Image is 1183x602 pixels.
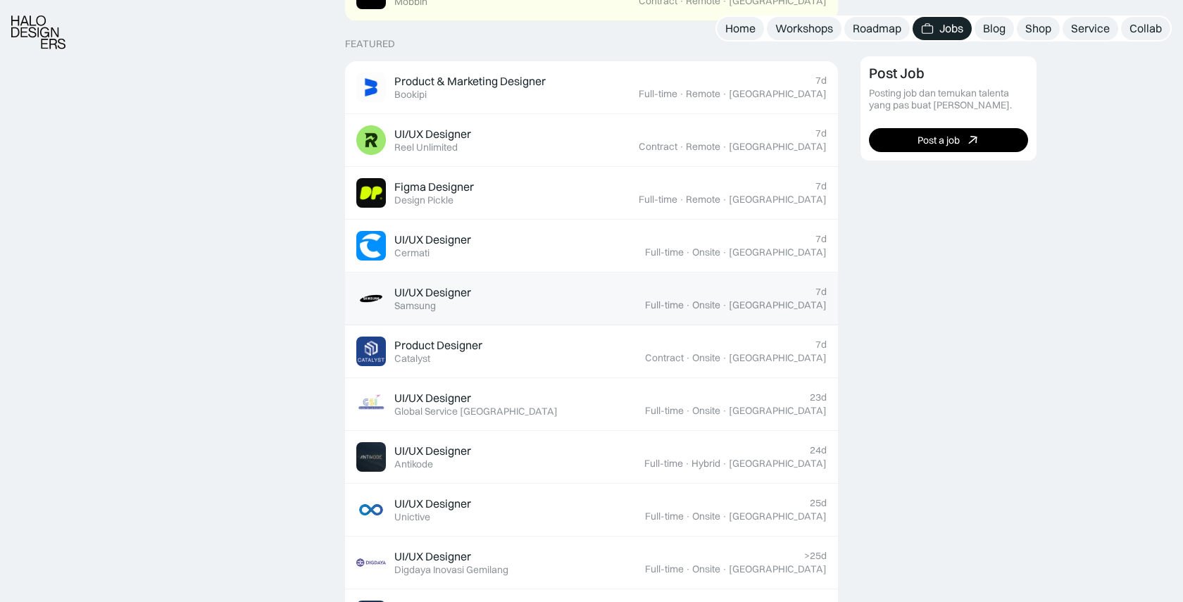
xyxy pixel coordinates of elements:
div: · [685,405,691,417]
div: · [722,458,727,470]
a: Job ImageUI/UX DesignerUnictive25dFull-time·Onsite·[GEOGRAPHIC_DATA] [345,484,838,537]
img: Job Image [356,548,386,577]
div: [GEOGRAPHIC_DATA] [729,88,827,100]
img: Job Image [356,337,386,366]
div: · [722,352,727,364]
div: Contract [645,352,684,364]
div: · [684,458,690,470]
a: Job ImageProduct DesignerCatalyst7dContract·Onsite·[GEOGRAPHIC_DATA] [345,325,838,378]
div: · [679,194,684,206]
div: Onsite [692,299,720,311]
div: [GEOGRAPHIC_DATA] [729,299,827,311]
div: · [685,510,691,522]
div: UI/UX Designer [394,496,471,511]
div: UI/UX Designer [394,444,471,458]
div: · [685,352,691,364]
div: Figma Designer [394,180,474,194]
div: Remote [686,194,720,206]
div: · [722,141,727,153]
img: Job Image [356,178,386,208]
a: Workshops [767,17,841,40]
div: Onsite [692,563,720,575]
img: Job Image [356,125,386,155]
div: · [722,194,727,206]
a: Shop [1017,17,1060,40]
img: Job Image [356,73,386,102]
img: Job Image [356,442,386,472]
div: 25d [810,497,827,509]
div: · [679,141,684,153]
div: · [685,299,691,311]
div: [GEOGRAPHIC_DATA] [729,405,827,417]
div: · [722,299,727,311]
a: Job ImageUI/UX DesignerAntikode24dFull-time·Hybrid·[GEOGRAPHIC_DATA] [345,431,838,484]
div: [GEOGRAPHIC_DATA] [729,141,827,153]
img: Job Image [356,284,386,313]
div: Onsite [692,510,720,522]
div: UI/UX Designer [394,391,471,406]
div: UI/UX Designer [394,127,471,142]
div: 7d [815,127,827,139]
div: Workshops [775,21,833,36]
div: Roadmap [853,21,901,36]
div: [GEOGRAPHIC_DATA] [729,458,827,470]
div: Product & Marketing Designer [394,74,546,89]
div: Full-time [639,88,677,100]
div: 7d [815,180,827,192]
div: [GEOGRAPHIC_DATA] [729,194,827,206]
div: · [722,563,727,575]
div: Contract [639,141,677,153]
div: UI/UX Designer [394,549,471,564]
a: Job ImageUI/UX DesignerReel Unlimited7dContract·Remote·[GEOGRAPHIC_DATA] [345,114,838,167]
div: Samsung [394,300,436,312]
div: Full-time [645,510,684,522]
img: Job Image [356,389,386,419]
div: Design Pickle [394,194,453,206]
div: Catalyst [394,353,430,365]
div: [GEOGRAPHIC_DATA] [729,246,827,258]
div: Full-time [645,299,684,311]
a: Post a job [869,128,1028,152]
div: 7d [815,339,827,351]
a: Jobs [913,17,972,40]
div: Cermati [394,247,430,259]
div: Collab [1129,21,1162,36]
div: · [722,246,727,258]
div: · [722,510,727,522]
a: Job ImageUI/UX DesignerDigdaya Inovasi Gemilang>25dFull-time·Onsite·[GEOGRAPHIC_DATA] [345,537,838,589]
div: Full-time [645,405,684,417]
div: · [685,246,691,258]
div: · [685,563,691,575]
div: [GEOGRAPHIC_DATA] [729,352,827,364]
div: Onsite [692,352,720,364]
div: · [679,88,684,100]
div: Onsite [692,405,720,417]
div: [GEOGRAPHIC_DATA] [729,563,827,575]
div: · [722,88,727,100]
div: Home [725,21,756,36]
div: Onsite [692,246,720,258]
img: Job Image [356,495,386,525]
a: Roadmap [844,17,910,40]
a: Job ImageUI/UX DesignerCermati7dFull-time·Onsite·[GEOGRAPHIC_DATA] [345,220,838,272]
div: Bookipi [394,89,427,101]
div: [GEOGRAPHIC_DATA] [729,510,827,522]
a: Service [1063,17,1118,40]
div: Jobs [939,21,963,36]
div: Post a job [918,134,960,146]
div: >25d [804,550,827,562]
div: Remote [686,88,720,100]
a: Home [717,17,764,40]
div: Service [1071,21,1110,36]
a: Blog [975,17,1014,40]
div: Antikode [394,458,433,470]
a: Job ImageFigma DesignerDesign Pickle7dFull-time·Remote·[GEOGRAPHIC_DATA] [345,167,838,220]
div: Product Designer [394,338,482,353]
img: Job Image [356,231,386,261]
div: UI/UX Designer [394,285,471,300]
div: Full-time [645,246,684,258]
div: Hybrid [691,458,720,470]
div: · [722,405,727,417]
div: Digdaya Inovasi Gemilang [394,564,508,576]
a: Collab [1121,17,1170,40]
